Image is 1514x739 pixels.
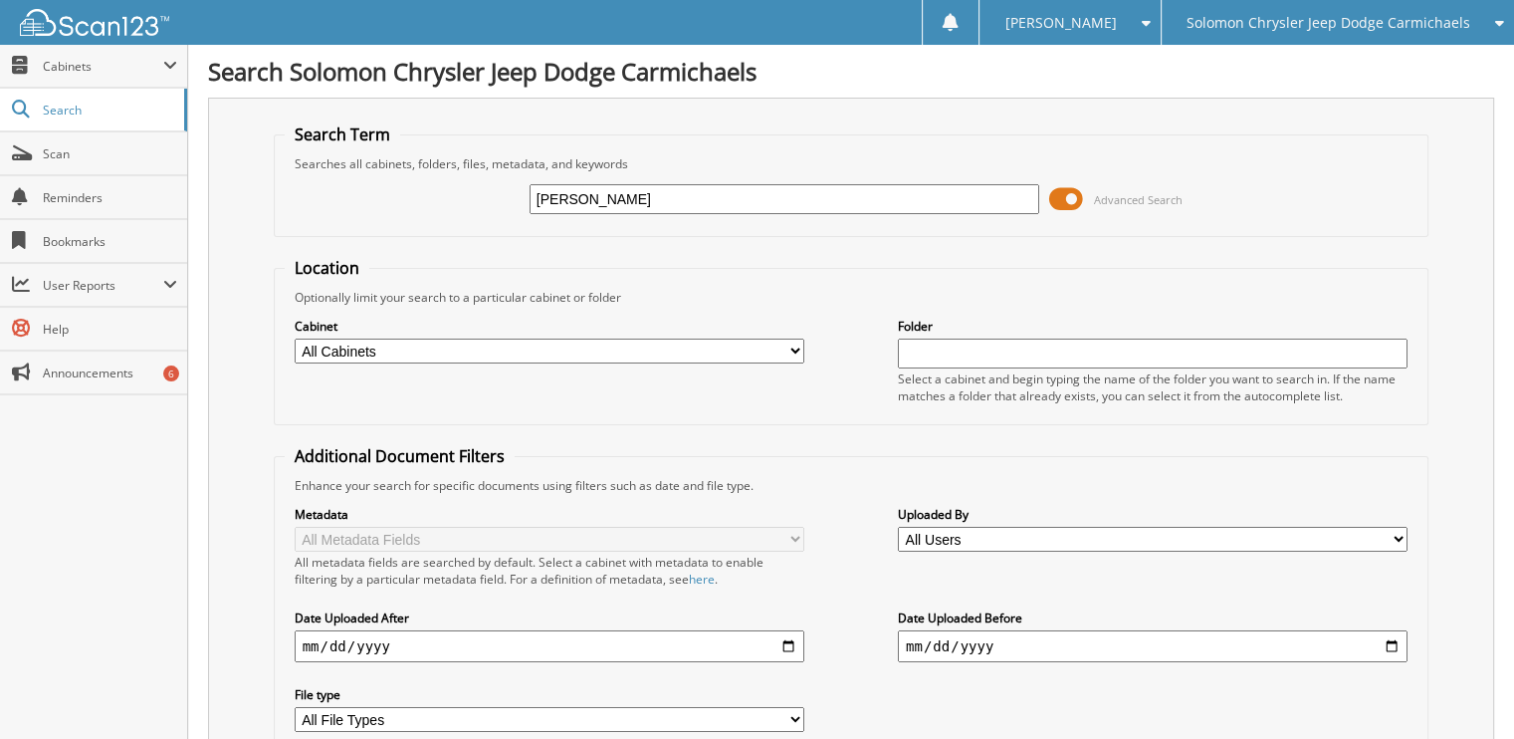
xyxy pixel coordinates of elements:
span: Solomon Chrysler Jeep Dodge Carmichaels [1187,17,1470,29]
img: scan123-logo-white.svg [20,9,169,36]
span: Search [43,102,174,119]
label: Metadata [295,506,804,523]
label: Date Uploaded After [295,610,804,626]
input: end [898,630,1407,662]
label: File type [295,686,804,703]
label: Cabinet [295,318,804,335]
legend: Location [285,257,369,279]
span: Bookmarks [43,233,177,250]
div: Select a cabinet and begin typing the name of the folder you want to search in. If the name match... [898,370,1407,404]
span: [PERSON_NAME] [1004,17,1116,29]
span: Advanced Search [1094,192,1183,207]
legend: Search Term [285,123,400,145]
span: Help [43,321,177,338]
div: Optionally limit your search to a particular cabinet or folder [285,289,1418,306]
label: Date Uploaded Before [898,610,1407,626]
span: Scan [43,145,177,162]
div: 6 [163,366,179,381]
div: Enhance your search for specific documents using filters such as date and file type. [285,477,1418,494]
div: Searches all cabinets, folders, files, metadata, and keywords [285,155,1418,172]
input: start [295,630,804,662]
span: Announcements [43,365,177,381]
a: here [689,571,715,588]
label: Uploaded By [898,506,1407,523]
h1: Search Solomon Chrysler Jeep Dodge Carmichaels [208,55,1494,88]
div: All metadata fields are searched by default. Select a cabinet with metadata to enable filtering b... [295,554,804,588]
legend: Additional Document Filters [285,445,515,467]
span: User Reports [43,277,163,294]
label: Folder [898,318,1407,335]
span: Reminders [43,189,177,206]
span: Cabinets [43,58,163,75]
